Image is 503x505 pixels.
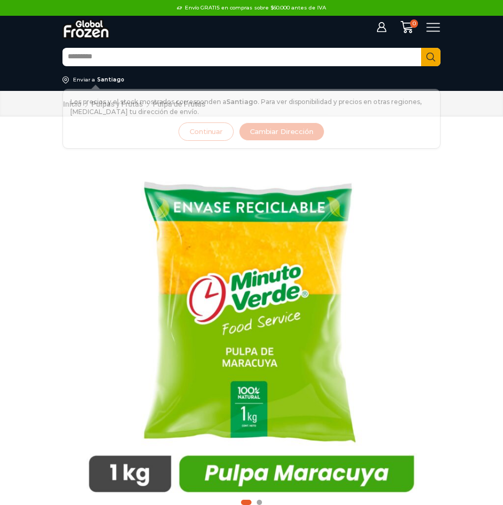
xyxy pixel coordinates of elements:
[241,500,251,505] span: Go to slide 1
[70,97,433,117] p: Los precios y el stock mostrados corresponden a . Para ver disponibilidad y precios en otras regi...
[410,19,418,28] span: 0
[179,122,234,141] button: Continuar
[73,76,95,84] div: Enviar a
[226,98,258,106] strong: Santiago
[239,122,324,141] button: Cambiar Dirección
[421,48,441,66] button: Search button
[395,20,418,34] a: 0
[62,76,73,84] img: address-field-icon.svg
[97,76,124,84] div: Santiago
[257,500,262,505] span: Go to slide 2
